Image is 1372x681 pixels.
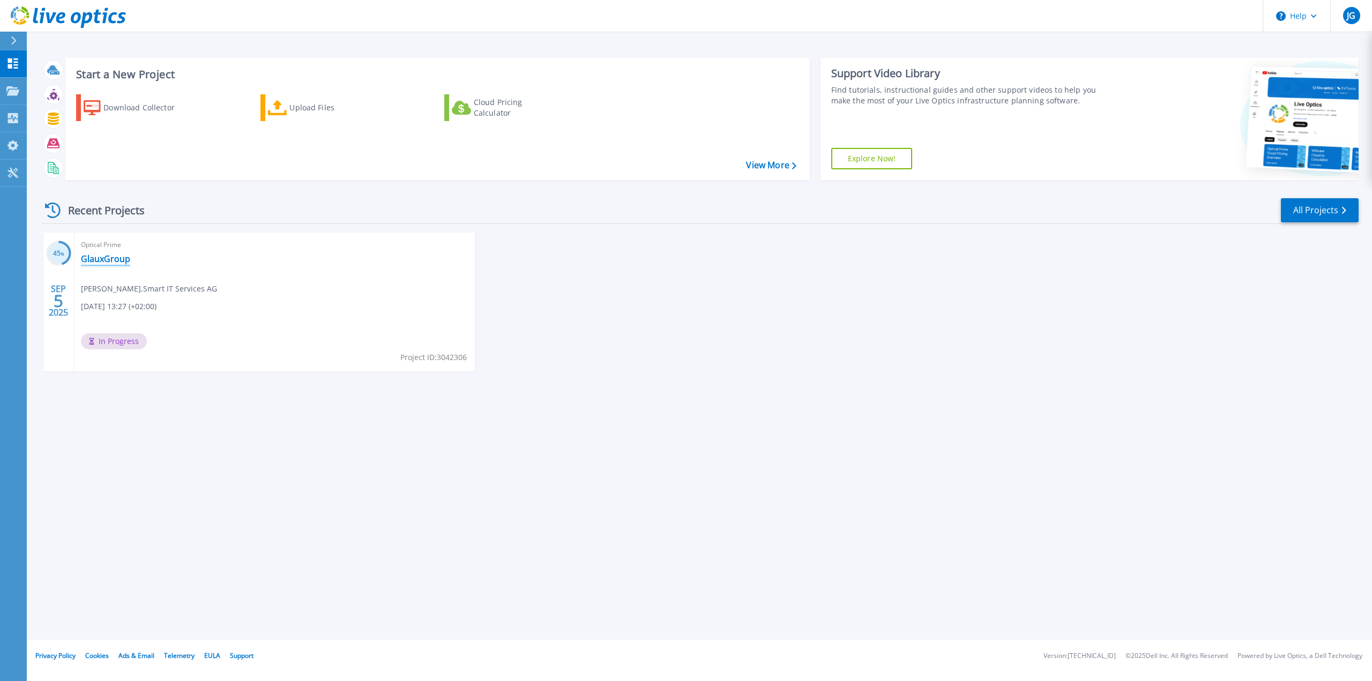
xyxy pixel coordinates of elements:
[831,148,913,169] a: Explore Now!
[289,97,375,118] div: Upload Files
[54,296,63,305] span: 5
[81,253,130,264] a: GlauxGroup
[474,97,560,118] div: Cloud Pricing Calculator
[831,85,1109,106] div: Find tutorials, instructional guides and other support videos to help you make the most of your L...
[260,94,380,121] a: Upload Files
[1281,198,1359,222] a: All Projects
[1125,653,1228,660] li: © 2025 Dell Inc. All Rights Reserved
[61,251,64,257] span: %
[81,301,156,312] span: [DATE] 13:27 (+02:00)
[204,651,220,660] a: EULA
[76,69,796,80] h3: Start a New Project
[164,651,195,660] a: Telemetry
[1237,653,1362,660] li: Powered by Live Optics, a Dell Technology
[103,97,189,118] div: Download Collector
[746,160,796,170] a: View More
[41,197,159,223] div: Recent Projects
[1043,653,1116,660] li: Version: [TECHNICAL_ID]
[118,651,154,660] a: Ads & Email
[81,333,147,349] span: In Progress
[81,239,468,251] span: Optical Prime
[85,651,109,660] a: Cookies
[444,94,564,121] a: Cloud Pricing Calculator
[81,283,217,295] span: [PERSON_NAME] , Smart IT Services AG
[48,281,69,320] div: SEP 2025
[230,651,253,660] a: Support
[831,66,1109,80] div: Support Video Library
[35,651,76,660] a: Privacy Policy
[46,248,71,260] h3: 45
[76,94,196,121] a: Download Collector
[400,351,467,363] span: Project ID: 3042306
[1347,11,1355,20] span: JG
